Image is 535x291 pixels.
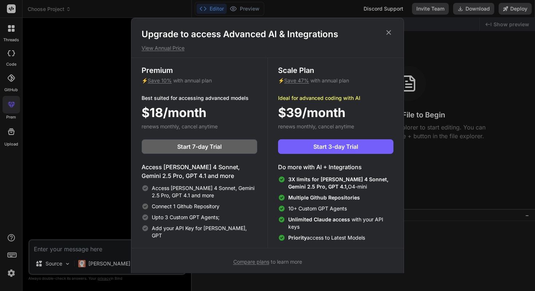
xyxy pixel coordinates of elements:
button: Start 7-day Trial [142,139,257,154]
span: renews monthly, cancel anytime [278,123,354,129]
span: 3X limits for [PERSON_NAME] 4 Sonnet, Gemini 2.5 Pro, GPT 4.1, [288,176,388,190]
span: renews monthly, cancel anytime [142,123,218,129]
h4: Do more with AI + Integrations [278,163,393,171]
h1: Upgrade to access Advanced AI & Integrations [142,28,393,40]
span: Access [PERSON_NAME] 4 Sonnet, Gemini 2.5 Pro, GPT 4.1 and more [152,185,257,199]
span: to learn more [233,259,302,265]
span: Save 47% [284,77,309,84]
button: Start 3-day Trial [278,139,393,154]
span: O4-mini [288,176,393,190]
span: $18/month [142,103,206,122]
span: Multiple Github Repositories [288,194,360,201]
span: Start 7-day Trial [177,142,222,151]
p: Ideal for advanced coding with AI [278,94,393,102]
span: Unlimited Claude access [288,216,352,222]
span: Upto 3 Custom GPT Agents; [152,214,219,221]
h3: Premium [142,65,257,75]
span: Connect 1 Github Repository [152,203,219,210]
h4: Access [PERSON_NAME] 4 Sonnet, Gemini 2.5 Pro, GPT 4.1 and more [142,163,257,180]
span: Compare plans [233,259,269,265]
span: with your API keys [288,216,393,230]
p: Best suited for accessing advanced models [142,94,257,102]
p: ⚡ with annual plan [142,77,257,84]
span: Save 10% [148,77,172,84]
p: View Annual Price [142,44,393,52]
span: $39/month [278,103,345,122]
span: 10+ Custom GPT Agents [288,205,347,212]
span: Add your API Key for [PERSON_NAME], GPT [152,225,257,239]
span: Start 3-day Trial [313,142,358,151]
p: ⚡ with annual plan [278,77,393,84]
span: access to Latest Models [288,234,365,241]
span: Priority [288,234,307,241]
h3: Scale Plan [278,65,393,75]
